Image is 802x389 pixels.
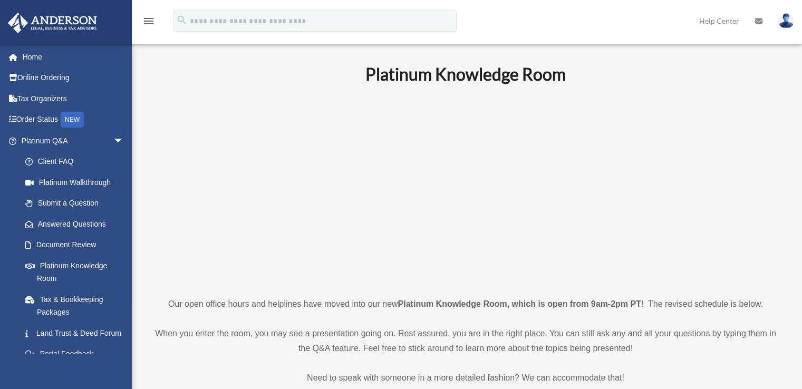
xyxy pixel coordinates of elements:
i: search [176,14,188,26]
i: menu [142,15,155,27]
a: Platinum Walkthrough [15,172,140,193]
span: arrow_drop_down [113,130,134,152]
p: When you enter the room, you may see a presentation going on. Rest assured, you are in the right ... [150,326,781,356]
a: Answered Questions [15,213,140,235]
a: Platinum Q&Aarrow_drop_down [7,130,140,151]
a: Platinum Knowledge Room [15,255,134,289]
p: Our open office hours and helplines have moved into our new ! The revised schedule is below. [150,297,781,312]
a: Online Ordering [7,67,140,89]
iframe: 231110_Toby_KnowledgeRoom [307,99,624,277]
a: Land Trust & Deed Forum [15,323,140,344]
img: User Pic [778,13,794,28]
a: Document Review [15,235,140,256]
a: Home [7,46,140,67]
strong: Platinum Knowledge Room, which is open from 9am-2pm PT [398,299,641,308]
p: Need to speak with someone in a more detailed fashion? We can accommodate that! [150,371,781,385]
a: menu [142,18,155,27]
a: Portal Feedback [15,344,140,365]
a: Submit a Question [15,193,140,214]
a: Tax & Bookkeeping Packages [15,289,140,323]
a: Order StatusNEW [7,109,140,131]
img: Anderson Advisors Platinum Portal [5,13,100,33]
b: Platinum Knowledge Room [365,64,566,84]
div: NEW [61,112,84,128]
a: Client FAQ [15,151,140,172]
a: Tax Organizers [7,88,140,109]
